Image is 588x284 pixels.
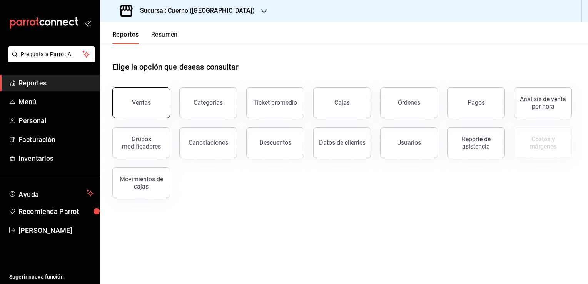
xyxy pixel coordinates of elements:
button: Pregunta a Parrot AI [8,46,95,62]
font: Menú [18,98,37,106]
div: Costos y márgenes [519,135,567,150]
button: Grupos modificadores [112,127,170,158]
button: Ventas [112,87,170,118]
button: Análisis de venta por hora [514,87,572,118]
font: Sugerir nueva función [9,274,64,280]
div: Ventas [132,99,151,106]
h3: Sucursal: Cuerno ([GEOGRAPHIC_DATA]) [134,6,255,15]
div: Usuarios [397,139,421,146]
div: Movimientos de cajas [117,175,165,190]
font: Recomienda Parrot [18,207,79,216]
div: Pagos [468,99,485,106]
div: Análisis de venta por hora [519,95,567,110]
div: Cancelaciones [189,139,228,146]
a: Pregunta a Parrot AI [5,56,95,64]
span: Ayuda [18,189,84,198]
button: Movimientos de cajas [112,167,170,198]
button: Datos de clientes [313,127,371,158]
div: Descuentos [259,139,291,146]
button: Contrata inventarios para ver este reporte [514,127,572,158]
font: Inventarios [18,154,53,162]
button: Pagos [447,87,505,118]
button: Cajas [313,87,371,118]
font: [PERSON_NAME] [18,226,72,234]
div: Datos de clientes [319,139,366,146]
button: open_drawer_menu [85,20,91,26]
div: Cajas [334,99,350,106]
font: Facturación [18,135,55,144]
div: Ticket promedio [253,99,297,106]
font: Reportes [18,79,47,87]
button: Descuentos [246,127,304,158]
div: Órdenes [398,99,420,106]
div: Categorías [194,99,223,106]
div: Pestañas de navegación [112,31,178,44]
span: Pregunta a Parrot AI [21,50,83,58]
div: Reporte de asistencia [452,135,500,150]
font: Reportes [112,31,139,38]
h1: Elige la opción que deseas consultar [112,61,239,73]
button: Categorías [179,87,237,118]
button: Órdenes [380,87,438,118]
font: Personal [18,117,47,125]
button: Reporte de asistencia [447,127,505,158]
button: Cancelaciones [179,127,237,158]
button: Usuarios [380,127,438,158]
button: Resumen [151,31,178,44]
div: Grupos modificadores [117,135,165,150]
button: Ticket promedio [246,87,304,118]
